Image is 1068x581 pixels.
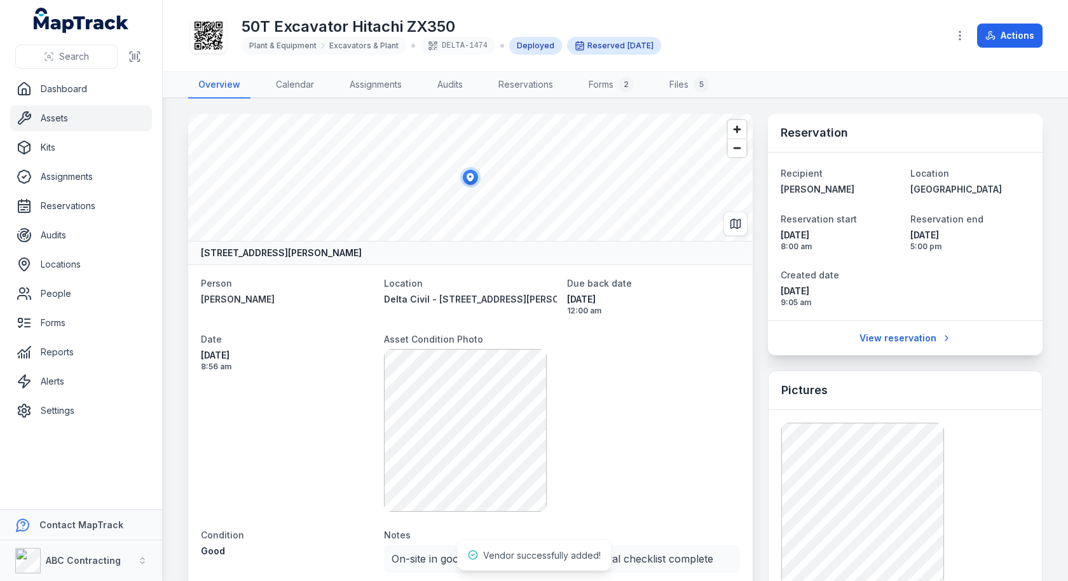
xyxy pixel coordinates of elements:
[10,310,152,336] a: Forms
[201,334,222,345] span: Date
[619,77,634,92] div: 2
[201,349,374,372] time: 22/08/2025, 8:56:57 am
[266,72,324,99] a: Calendar
[10,281,152,306] a: People
[910,229,1030,242] span: [DATE]
[781,297,900,308] span: 9:05 am
[567,37,661,55] div: Reserved
[384,334,483,345] span: Asset Condition Photo
[34,8,129,33] a: MapTrack
[249,41,317,51] span: Plant & Equipment
[201,530,244,540] span: Condition
[728,120,746,139] button: Zoom in
[10,339,152,365] a: Reports
[781,124,848,142] h3: Reservation
[10,193,152,219] a: Reservations
[488,72,563,99] a: Reservations
[910,229,1030,252] time: 20/09/2025, 5:00:00 pm
[781,381,828,399] h3: Pictures
[781,229,900,252] time: 15/09/2025, 8:00:00 am
[567,306,740,316] span: 12:00 am
[201,293,374,306] a: [PERSON_NAME]
[384,294,600,304] span: Delta Civil - [STREET_ADDRESS][PERSON_NAME]
[910,184,1002,195] span: [GEOGRAPHIC_DATA]
[201,247,362,259] strong: [STREET_ADDRESS][PERSON_NAME]
[723,212,748,236] button: Switch to Map View
[781,285,900,297] span: [DATE]
[10,222,152,248] a: Audits
[59,50,89,63] span: Search
[10,76,152,102] a: Dashboard
[483,550,601,561] span: Vendor successfully added!
[10,252,152,277] a: Locations
[39,519,123,530] strong: Contact MapTrack
[10,398,152,423] a: Settings
[728,139,746,157] button: Zoom out
[329,41,399,51] span: Excavators & Plant
[201,545,225,556] span: Good
[567,293,740,306] span: [DATE]
[10,369,152,394] a: Alerts
[627,41,654,51] time: 15/09/2025, 8:00:00 am
[781,242,900,252] span: 8:00 am
[10,164,152,189] a: Assignments
[627,41,654,50] span: [DATE]
[659,72,719,99] a: Files5
[781,214,857,224] span: Reservation start
[15,44,118,69] button: Search
[392,550,732,568] p: On-site in good working condtion - plant arrival checklist complete
[201,349,374,362] span: [DATE]
[242,17,661,37] h1: 50T Excavator Hitachi ZX350
[10,106,152,131] a: Assets
[781,183,900,196] a: [PERSON_NAME]
[420,37,495,55] div: DELTA-1474
[384,278,423,289] span: Location
[384,293,557,306] a: Delta Civil - [STREET_ADDRESS][PERSON_NAME]
[10,135,152,160] a: Kits
[567,293,740,316] time: 06/09/2025, 12:00:00 am
[910,242,1030,252] span: 5:00 pm
[509,37,562,55] div: Deployed
[427,72,473,99] a: Audits
[201,362,374,372] span: 8:56 am
[781,270,839,280] span: Created date
[188,114,753,241] canvas: Map
[201,278,232,289] span: Person
[910,183,1030,196] a: [GEOGRAPHIC_DATA]
[188,72,250,99] a: Overview
[781,229,900,242] span: [DATE]
[851,326,960,350] a: View reservation
[339,72,412,99] a: Assignments
[694,77,709,92] div: 5
[567,278,632,289] span: Due back date
[578,72,644,99] a: Forms2
[384,530,411,540] span: Notes
[910,168,949,179] span: Location
[781,285,900,308] time: 22/08/2025, 9:05:32 am
[46,555,121,566] strong: ABC Contracting
[977,24,1043,48] button: Actions
[781,168,823,179] span: Recipient
[910,214,983,224] span: Reservation end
